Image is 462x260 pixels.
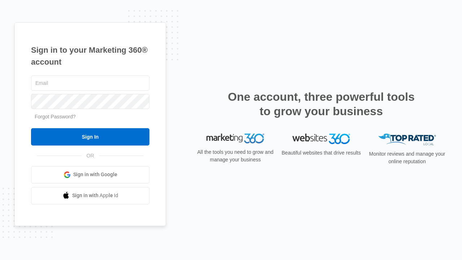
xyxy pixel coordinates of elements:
[72,192,118,199] span: Sign in with Apple Id
[31,44,149,68] h1: Sign in to your Marketing 360® account
[35,114,76,120] a: Forgot Password?
[206,134,264,144] img: Marketing 360
[82,152,99,160] span: OR
[31,166,149,183] a: Sign in with Google
[226,90,417,118] h2: One account, three powerful tools to grow your business
[367,150,448,165] p: Monitor reviews and manage your online reputation
[73,171,117,178] span: Sign in with Google
[195,148,276,164] p: All the tools you need to grow and manage your business
[31,75,149,91] input: Email
[378,134,436,146] img: Top Rated Local
[281,149,362,157] p: Beautiful websites that drive results
[31,128,149,146] input: Sign In
[31,187,149,204] a: Sign in with Apple Id
[292,134,350,144] img: Websites 360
